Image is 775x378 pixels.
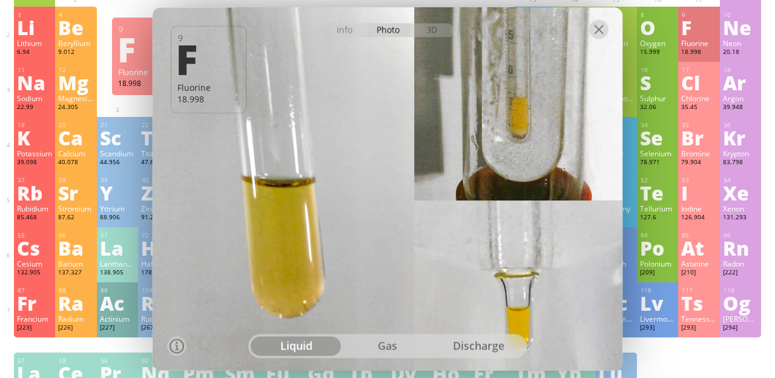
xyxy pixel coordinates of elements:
div: 10 [724,11,759,19]
div: [PERSON_NAME] [723,314,759,323]
div: 15.999 [640,48,676,58]
div: 18.998 [681,48,717,58]
div: O [640,18,676,37]
div: 83.798 [723,158,759,168]
div: Po [640,238,676,257]
div: 6.94 [17,48,53,58]
div: Br [681,128,717,147]
div: 35 [682,121,717,129]
div: 39.098 [17,158,53,168]
div: 85 [682,231,717,239]
div: [294] [723,323,759,333]
div: 126.904 [681,213,717,223]
div: 8 [641,11,676,19]
div: Astatine [681,259,717,268]
div: 138.905 [100,268,136,278]
div: Li [17,18,53,37]
div: Rb [17,183,53,202]
div: 60 [142,357,177,365]
div: 57 [18,357,53,365]
div: 52 [641,176,676,184]
div: Xenon [723,204,759,213]
div: Polonium [640,259,676,268]
div: Chlorine [681,93,717,103]
div: Na [17,73,53,92]
div: 89 [101,287,136,294]
div: [223] [17,323,53,333]
div: 104 [142,287,177,294]
div: 35.45 [681,103,717,113]
div: 178.49 [141,268,177,278]
div: 16 [641,66,676,74]
div: 3D [411,23,454,37]
div: 21 [101,121,136,129]
div: F [117,39,172,59]
div: Sulphur [640,93,676,103]
div: Se [640,128,676,147]
div: Xe [723,183,759,202]
div: Ti [141,128,177,147]
div: Titanium [141,148,177,158]
div: 32.06 [640,103,676,113]
div: 18 [724,66,759,74]
div: 79.904 [681,158,717,168]
div: 55 [18,231,53,239]
div: 22.99 [17,103,53,113]
div: Yttrium [100,204,136,213]
div: 132.905 [17,268,53,278]
div: La [100,238,136,257]
div: Ac [100,293,136,313]
div: Hf [141,238,177,257]
div: Selenium [640,148,676,158]
div: 78.971 [640,158,676,168]
div: 20.18 [723,48,759,58]
div: [227] [100,323,136,333]
div: Te [640,183,676,202]
div: Fluorine [118,67,173,78]
div: 39.948 [723,103,759,113]
div: 12 [59,66,94,74]
div: [209] [640,268,676,278]
div: F [681,18,717,37]
div: 87 [18,287,53,294]
div: Zr [141,183,177,202]
div: 127.6 [640,213,676,223]
div: gas [342,337,434,356]
div: Ra [58,293,94,313]
div: [293] [640,323,676,333]
div: Y [100,183,136,202]
div: Tennessine [681,314,717,323]
div: Potassium [17,148,53,158]
div: Info [321,23,368,37]
div: [222] [723,268,759,278]
div: Kr [723,128,759,147]
div: Cesium [17,259,53,268]
div: 3 [18,11,53,19]
div: 117 [682,287,717,294]
div: 84 [641,231,676,239]
div: 4 [59,11,94,19]
div: Rubidium [17,204,53,213]
div: 59 [101,357,136,365]
div: 34 [641,121,676,129]
div: Magnesium [58,93,94,103]
div: I [681,183,717,202]
div: Ba [58,238,94,257]
div: F [176,38,238,79]
div: 118 [724,287,759,294]
div: Lithium [17,38,53,48]
div: K [17,128,53,147]
div: Mg [58,73,94,92]
div: 40 [142,176,177,184]
div: Argon [723,93,759,103]
div: Ne [723,18,759,37]
div: Barium [58,259,94,268]
div: 91.224 [141,213,177,223]
div: 24.305 [58,103,94,113]
div: 88 [59,287,94,294]
div: Be [58,18,94,37]
div: 9.012 [58,48,94,58]
div: Cs [17,238,53,257]
div: 44.956 [100,158,136,168]
div: 137.327 [58,268,94,278]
